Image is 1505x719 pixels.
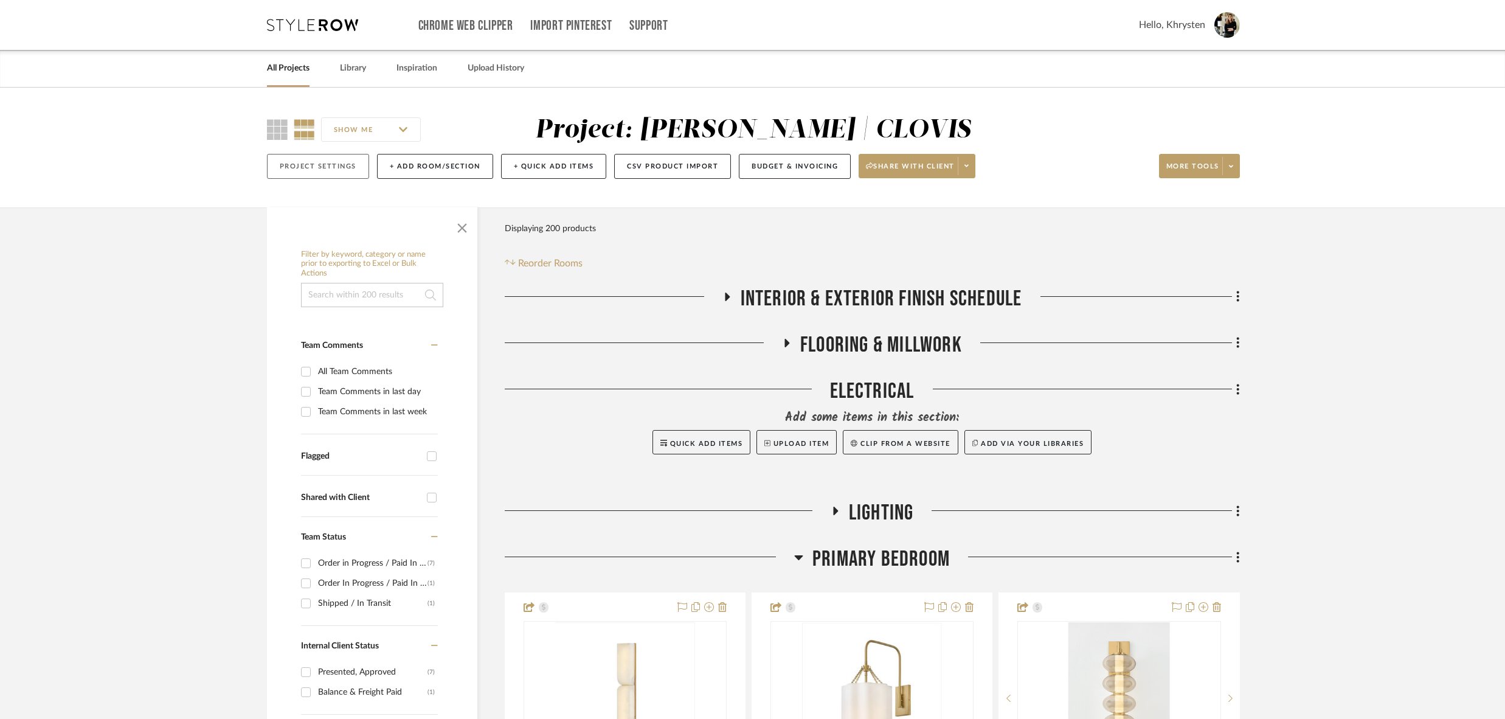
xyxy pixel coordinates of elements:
[318,594,427,613] div: Shipped / In Transit
[530,21,612,31] a: Import Pinterest
[427,662,435,682] div: (7)
[301,283,443,307] input: Search within 200 results
[843,430,958,454] button: Clip from a website
[812,546,950,572] span: Primary Bedroom
[1159,154,1240,178] button: More tools
[318,402,435,422] div: Team Comments in last week
[964,430,1092,454] button: Add via your libraries
[501,154,607,179] button: + Quick Add Items
[427,594,435,613] div: (1)
[267,154,369,179] button: Project Settings
[427,554,435,573] div: (7)
[859,154,975,178] button: Share with client
[318,554,427,573] div: Order in Progress / Paid In Full / Freight Due to Ship
[849,500,914,526] span: LIGHTING
[739,154,851,179] button: Budget & Invoicing
[1139,18,1205,32] span: Hello, Khrysten
[670,440,743,447] span: Quick Add Items
[301,451,421,462] div: Flagged
[340,60,366,77] a: Library
[318,574,427,593] div: Order In Progress / Paid In Full w/ Freight, No Balance due
[450,214,474,238] button: Close
[505,409,1240,426] div: Add some items in this section:
[318,683,427,702] div: Balance & Freight Paid
[301,642,379,650] span: Internal Client Status
[866,162,955,180] span: Share with client
[301,341,363,350] span: Team Comments
[756,430,837,454] button: Upload Item
[318,382,435,401] div: Team Comments in last day
[629,21,668,31] a: Support
[318,662,427,682] div: Presented, Approved
[614,154,731,179] button: CSV Product Import
[741,286,1022,312] span: INTERIOR & EXTERIOR FINISH SCHEDULE
[505,256,583,271] button: Reorder Rooms
[505,217,596,241] div: Displaying 200 products
[427,574,435,593] div: (1)
[301,493,421,503] div: Shared with Client
[652,430,751,454] button: Quick Add Items
[396,60,437,77] a: Inspiration
[301,250,443,279] h6: Filter by keyword, category or name prior to exporting to Excel or Bulk Actions
[1166,162,1219,180] span: More tools
[418,21,513,31] a: Chrome Web Clipper
[267,60,310,77] a: All Projects
[318,362,435,381] div: All Team Comments
[301,533,346,541] span: Team Status
[427,683,435,702] div: (1)
[800,332,962,358] span: FLOORING & MILLWORK
[535,117,971,143] div: Project: [PERSON_NAME] | CLOVIS
[468,60,524,77] a: Upload History
[377,154,493,179] button: + Add Room/Section
[1214,12,1240,38] img: avatar
[518,256,583,271] span: Reorder Rooms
